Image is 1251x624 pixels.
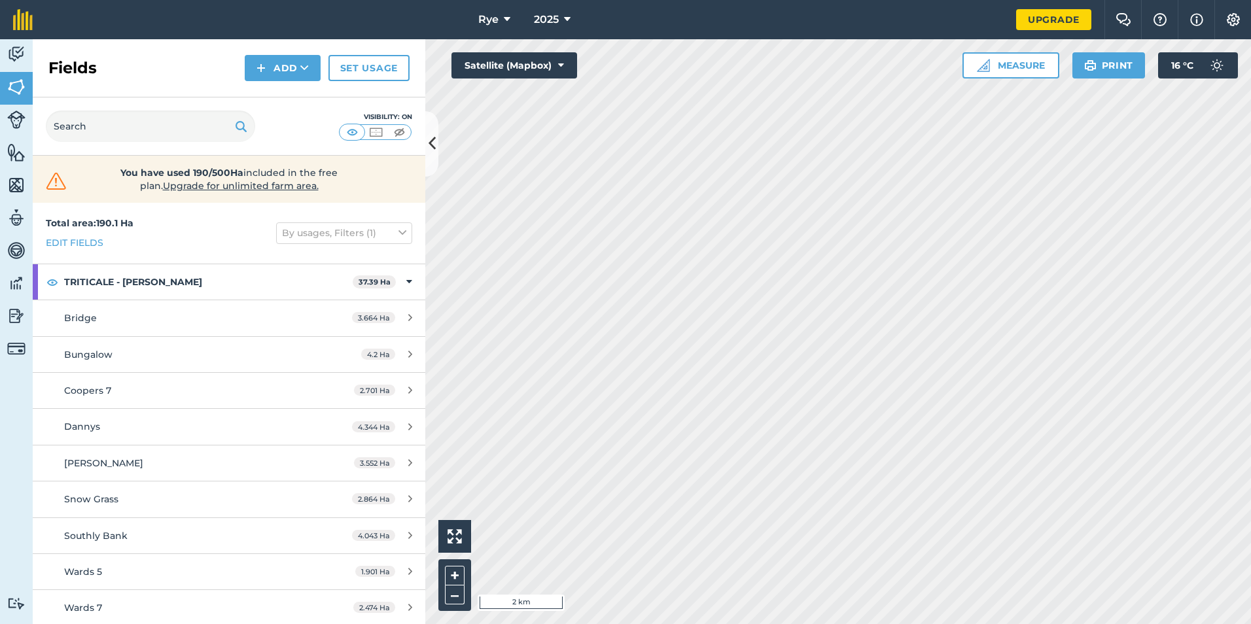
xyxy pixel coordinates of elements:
[245,55,321,81] button: Add
[64,385,111,396] span: Coopers 7
[33,337,425,372] a: Bungalow4.2 Ha
[1204,52,1230,78] img: svg+xml;base64,PD94bWwgdmVyc2lvbj0iMS4wIiBlbmNvZGluZz0idXRmLTgiPz4KPCEtLSBHZW5lcmF0b3I6IEFkb2JlIE...
[33,554,425,589] a: Wards 51.901 Ha
[355,566,395,577] span: 1.901 Ha
[33,300,425,336] a: Bridge3.664 Ha
[368,126,384,139] img: svg+xml;base64,PHN2ZyB4bWxucz0iaHR0cDovL3d3dy53My5vcmcvMjAwMC9zdmciIHdpZHRoPSI1MCIgaGVpZ2h0PSI0MC...
[352,312,395,323] span: 3.664 Ha
[1171,52,1193,78] span: 16 ° C
[478,12,499,27] span: Rye
[64,530,128,542] span: Southly Bank
[1158,52,1238,78] button: 16 °C
[1084,58,1097,73] img: svg+xml;base64,PHN2ZyB4bWxucz0iaHR0cDovL3d3dy53My5vcmcvMjAwMC9zdmciIHdpZHRoPSIxOSIgaGVpZ2h0PSIyNC...
[391,126,408,139] img: svg+xml;base64,PHN2ZyB4bWxucz0iaHR0cDovL3d3dy53My5vcmcvMjAwMC9zdmciIHdpZHRoPSI1MCIgaGVpZ2h0PSI0MC...
[256,60,266,76] img: svg+xml;base64,PHN2ZyB4bWxucz0iaHR0cDovL3d3dy53My5vcmcvMjAwMC9zdmciIHdpZHRoPSIxNCIgaGVpZ2h0PSIyNC...
[276,222,412,243] button: By usages, Filters (1)
[361,349,395,360] span: 4.2 Ha
[7,241,26,260] img: svg+xml;base64,PD94bWwgdmVyc2lvbj0iMS4wIiBlbmNvZGluZz0idXRmLTgiPz4KPCEtLSBHZW5lcmF0b3I6IEFkb2JlIE...
[43,166,415,192] a: You have used 190/500Haincluded in the free plan.Upgrade for unlimited farm area.
[64,457,143,469] span: [PERSON_NAME]
[7,339,26,358] img: svg+xml;base64,PD94bWwgdmVyc2lvbj0iMS4wIiBlbmNvZGluZz0idXRmLTgiPz4KPCEtLSBHZW5lcmF0b3I6IEFkb2JlIE...
[7,208,26,228] img: svg+xml;base64,PD94bWwgdmVyc2lvbj0iMS4wIiBlbmNvZGluZz0idXRmLTgiPz4KPCEtLSBHZW5lcmF0b3I6IEFkb2JlIE...
[33,518,425,553] a: Southly Bank4.043 Ha
[344,126,361,139] img: svg+xml;base64,PHN2ZyB4bWxucz0iaHR0cDovL3d3dy53My5vcmcvMjAwMC9zdmciIHdpZHRoPSI1MCIgaGVpZ2h0PSI0MC...
[7,306,26,326] img: svg+xml;base64,PD94bWwgdmVyc2lvbj0iMS4wIiBlbmNvZGluZz0idXRmLTgiPz4KPCEtLSBHZW5lcmF0b3I6IEFkb2JlIE...
[328,55,410,81] a: Set usage
[64,264,353,300] strong: TRITICALE - [PERSON_NAME]
[352,421,395,432] span: 4.344 Ha
[33,445,425,481] a: [PERSON_NAME]3.552 Ha
[339,112,412,122] div: Visibility: On
[163,180,319,192] span: Upgrade for unlimited farm area.
[1016,9,1091,30] a: Upgrade
[46,111,255,142] input: Search
[46,235,103,250] a: Edit fields
[354,457,395,468] span: 3.552 Ha
[48,58,97,78] h2: Fields
[120,167,243,179] strong: You have used 190/500Ha
[33,264,425,300] div: TRITICALE - [PERSON_NAME]37.39 Ha
[64,602,102,614] span: Wards 7
[448,529,462,544] img: Four arrows, one pointing top left, one top right, one bottom right and the last bottom left
[64,312,97,324] span: Bridge
[33,373,425,408] a: Coopers 72.701 Ha
[7,111,26,129] img: svg+xml;base64,PD94bWwgdmVyc2lvbj0iMS4wIiBlbmNvZGluZz0idXRmLTgiPz4KPCEtLSBHZW5lcmF0b3I6IEFkb2JlIE...
[1116,13,1131,26] img: Two speech bubbles overlapping with the left bubble in the forefront
[1207,580,1238,611] iframe: Intercom live chat
[64,493,118,505] span: Snow Grass
[64,421,100,432] span: Dannys
[445,585,465,604] button: –
[354,385,395,396] span: 2.701 Ha
[64,349,113,360] span: Bungalow
[7,77,26,97] img: svg+xml;base64,PHN2ZyB4bWxucz0iaHR0cDovL3d3dy53My5vcmcvMjAwMC9zdmciIHdpZHRoPSI1NiIgaGVpZ2h0PSI2MC...
[1072,52,1146,78] button: Print
[46,217,133,229] strong: Total area : 190.1 Ha
[7,597,26,610] img: svg+xml;base64,PD94bWwgdmVyc2lvbj0iMS4wIiBlbmNvZGluZz0idXRmLTgiPz4KPCEtLSBHZW5lcmF0b3I6IEFkb2JlIE...
[7,273,26,293] img: svg+xml;base64,PD94bWwgdmVyc2lvbj0iMS4wIiBlbmNvZGluZz0idXRmLTgiPz4KPCEtLSBHZW5lcmF0b3I6IEFkb2JlIE...
[33,481,425,517] a: Snow Grass2.864 Ha
[7,44,26,64] img: svg+xml;base64,PD94bWwgdmVyc2lvbj0iMS4wIiBlbmNvZGluZz0idXRmLTgiPz4KPCEtLSBHZW5lcmF0b3I6IEFkb2JlIE...
[445,566,465,585] button: +
[352,493,395,504] span: 2.864 Ha
[33,409,425,444] a: Dannys4.344 Ha
[13,9,33,30] img: fieldmargin Logo
[64,566,102,578] span: Wards 5
[46,274,58,290] img: svg+xml;base64,PHN2ZyB4bWxucz0iaHR0cDovL3d3dy53My5vcmcvMjAwMC9zdmciIHdpZHRoPSIxOCIgaGVpZ2h0PSIyNC...
[1225,13,1241,26] img: A cog icon
[962,52,1059,78] button: Measure
[451,52,577,78] button: Satellite (Mapbox)
[1190,12,1203,27] img: svg+xml;base64,PHN2ZyB4bWxucz0iaHR0cDovL3d3dy53My5vcmcvMjAwMC9zdmciIHdpZHRoPSIxNyIgaGVpZ2h0PSIxNy...
[352,530,395,541] span: 4.043 Ha
[534,12,559,27] span: 2025
[235,118,247,134] img: svg+xml;base64,PHN2ZyB4bWxucz0iaHR0cDovL3d3dy53My5vcmcvMjAwMC9zdmciIHdpZHRoPSIxOSIgaGVpZ2h0PSIyNC...
[43,171,69,191] img: svg+xml;base64,PHN2ZyB4bWxucz0iaHR0cDovL3d3dy53My5vcmcvMjAwMC9zdmciIHdpZHRoPSIzMiIgaGVpZ2h0PSIzMC...
[353,602,395,613] span: 2.474 Ha
[90,166,368,192] span: included in the free plan .
[7,143,26,162] img: svg+xml;base64,PHN2ZyB4bWxucz0iaHR0cDovL3d3dy53My5vcmcvMjAwMC9zdmciIHdpZHRoPSI1NiIgaGVpZ2h0PSI2MC...
[977,59,990,72] img: Ruler icon
[1152,13,1168,26] img: A question mark icon
[359,277,391,286] strong: 37.39 Ha
[7,175,26,195] img: svg+xml;base64,PHN2ZyB4bWxucz0iaHR0cDovL3d3dy53My5vcmcvMjAwMC9zdmciIHdpZHRoPSI1NiIgaGVpZ2h0PSI2MC...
